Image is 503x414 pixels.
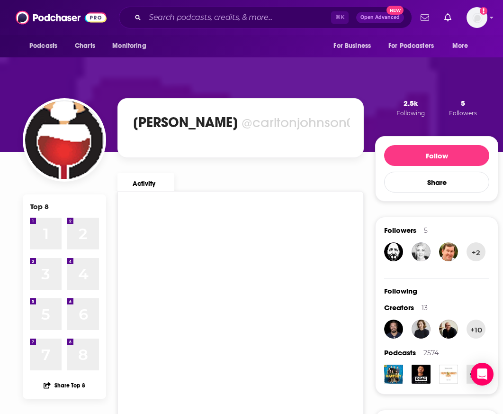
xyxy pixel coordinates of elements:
[388,39,434,53] span: For Podcasters
[384,348,416,357] span: Podcasts
[384,303,414,312] span: Creators
[242,114,368,131] div: @carltonjohnson060
[16,9,107,27] img: Podchaser - Follow, Share and Rate Podcasts
[439,320,458,339] img: Paul DePasquale
[25,101,104,179] img: carlton johnson
[467,7,487,28] img: User Profile
[384,320,403,339] img: Eben Britton
[29,39,57,53] span: Podcasts
[440,9,455,26] a: Show notifications dropdown
[449,110,477,117] span: Followers
[412,320,431,339] img: Katherine Power
[424,226,428,235] div: 5
[452,39,468,53] span: More
[422,304,428,312] div: 13
[333,39,371,53] span: For Business
[386,6,404,15] span: New
[360,15,400,20] span: Open Advanced
[112,39,146,53] span: Monitoring
[23,37,70,55] button: open menu
[396,110,425,117] span: Following
[69,37,101,55] a: Charts
[439,365,458,384] img: Freakonomics Radio
[117,173,174,191] a: Activity
[382,37,448,55] button: open menu
[384,145,489,166] button: Follow
[327,37,383,55] button: open menu
[331,11,349,24] span: ⌘ K
[119,7,412,28] div: Search podcasts, credits, & more...
[461,99,465,108] span: 5
[480,7,487,15] svg: Add a profile image
[145,10,331,25] input: Search podcasts, credits, & more...
[75,39,95,53] span: Charts
[384,286,417,295] div: Following
[30,202,49,211] div: Top 8
[384,242,403,261] img: ramijames
[133,114,238,131] h1: [PERSON_NAME]
[467,320,485,339] button: +10
[467,7,487,28] span: Logged in as paige.thornton
[417,9,433,26] a: Show notifications dropdown
[446,37,480,55] button: open menu
[446,98,480,117] button: 5Followers
[467,242,485,261] button: +2
[384,365,403,384] img: The Ramsey Show
[412,365,431,384] img: The Diary Of A CEO with Steven Bartlett
[394,98,428,117] button: 2.5kFollowing
[467,7,487,28] button: Show profile menu
[467,365,485,384] button: 99+
[384,172,489,193] button: Share
[106,37,158,55] button: open menu
[423,349,439,357] div: 2574
[404,99,418,108] span: 2.5k
[356,12,404,23] button: Open AdvancedNew
[43,376,86,395] button: Share Top 8
[471,363,494,386] div: Open Intercom Messenger
[384,226,416,235] span: Followers
[412,242,431,261] img: EntrePodJenn
[439,242,458,261] img: JeffPR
